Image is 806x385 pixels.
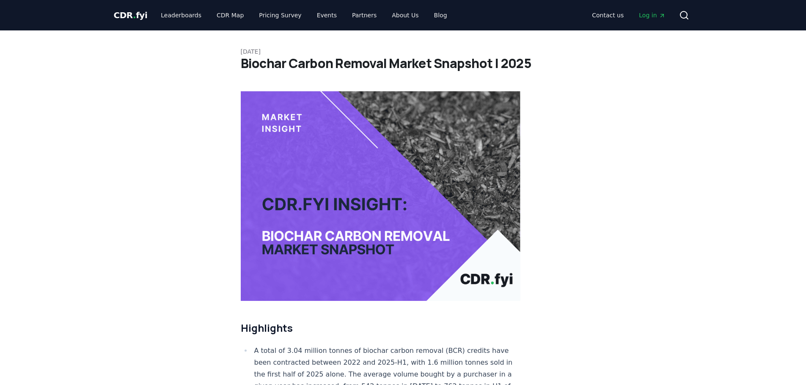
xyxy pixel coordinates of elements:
[154,8,208,23] a: Leaderboards
[585,8,672,23] nav: Main
[585,8,630,23] a: Contact us
[427,8,454,23] a: Blog
[252,8,308,23] a: Pricing Survey
[241,91,521,301] img: blog post image
[114,9,148,21] a: CDR.fyi
[639,11,665,19] span: Log in
[154,8,454,23] nav: Main
[241,321,521,335] h2: Highlights
[241,56,566,71] h1: Biochar Carbon Removal Market Snapshot | 2025
[632,8,672,23] a: Log in
[241,47,566,56] p: [DATE]
[114,10,148,20] span: CDR fyi
[210,8,250,23] a: CDR Map
[345,8,383,23] a: Partners
[385,8,425,23] a: About Us
[133,10,136,20] span: .
[310,8,344,23] a: Events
